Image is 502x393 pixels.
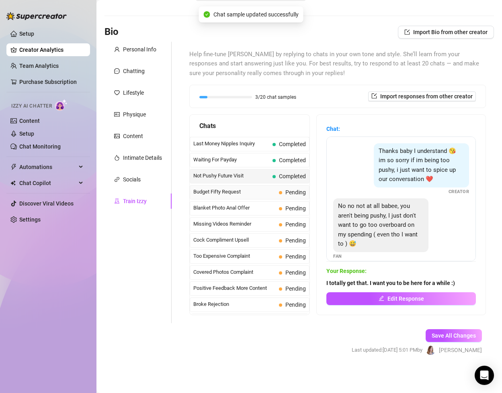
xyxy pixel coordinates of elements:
a: Content [19,118,40,124]
span: Completed [279,173,306,179]
span: Blanket Photo Anal Offer [193,204,276,212]
span: Pending [285,301,306,308]
a: Setup [19,130,34,137]
span: Pending [285,237,306,244]
button: Save All Changes [426,329,482,342]
div: Content [123,132,143,141]
span: 3/20 chat samples [255,95,296,100]
span: Last Money Nipples Inquiry [193,140,269,148]
span: Positive Feedback More Content [193,284,276,292]
span: Thanks baby I understand 😘 im so sorry if im being too pushy, i just want to spice up our convers... [379,147,456,183]
span: Pending [285,253,306,260]
div: Chatting [123,67,145,75]
a: Purchase Subscription [19,79,77,85]
div: Physique [123,110,146,119]
span: Missing Videos Reminder [193,220,276,228]
span: Edit Response [387,295,424,302]
span: Waiting For Payday [193,156,269,164]
span: Fan [333,253,342,260]
button: Edit Response [326,292,476,305]
span: message [114,68,120,74]
h3: Bio [104,26,119,39]
span: Import Bio from other creator [413,29,488,35]
strong: Chat: [326,126,340,132]
span: user [114,47,120,52]
span: check-circle [204,11,210,18]
span: edit [379,295,384,301]
img: Heather Nielsen [426,346,435,355]
span: Help fine-tune [PERSON_NAME] by replying to chats in your own tone and style. She’ll learn from y... [189,50,486,78]
img: AI Chatter [55,99,68,111]
span: No no not at all babee, you aren't being pushy, I just don't want to go too overboard on my spend... [338,202,418,247]
button: Import responses from other creator [368,92,476,101]
a: Creator Analytics [19,43,84,56]
span: experiment [114,198,120,204]
span: Not Pushy Future Visit [193,172,269,180]
span: Pending [285,205,306,212]
span: picture [114,133,120,139]
div: Intimate Details [123,153,162,162]
span: Chats [199,121,216,131]
div: Socials [123,175,141,184]
span: Pending [285,221,306,228]
span: idcard [114,112,120,117]
strong: I totally get that. I want you to be here for a while :) [326,280,455,286]
div: Train Izzy [123,197,147,206]
span: [PERSON_NAME] [439,346,482,354]
span: import [404,29,410,35]
span: Pending [285,189,306,195]
a: Chat Monitoring [19,143,61,150]
span: Too Expensive Complaint [193,252,276,260]
span: Last updated: [DATE] 5:01 PM by [352,346,422,354]
span: Creator [449,188,469,195]
span: Budget Fifty Request [193,188,276,196]
span: Chat Copilot [19,177,76,189]
span: heart [114,90,120,96]
a: Discover Viral Videos [19,200,74,207]
img: logo-BBDzfeDw.svg [6,12,67,20]
span: Save All Changes [432,332,476,339]
span: Pending [285,269,306,276]
span: Automations [19,161,76,173]
span: Izzy AI Chatter [11,102,52,110]
img: Chat Copilot [10,180,16,186]
span: Completed [279,157,306,163]
span: Completed [279,141,306,147]
div: Open Intercom Messenger [475,366,494,385]
button: Import Bio from other creator [398,26,494,39]
div: Lifestyle [123,88,144,97]
span: Pending [285,285,306,292]
span: Broke Rejection [193,300,276,308]
a: Setup [19,31,34,37]
span: import [371,93,377,99]
div: Personal Info [123,45,156,54]
span: Import responses from other creator [380,93,473,100]
span: link [114,177,120,182]
a: Team Analytics [19,63,59,69]
a: Settings [19,216,41,223]
span: Cock Compliment Upsell [193,236,276,244]
span: fire [114,155,120,161]
strong: Your Response: [326,268,367,274]
span: Covered Photos Complaint [193,268,276,276]
span: thunderbolt [10,164,17,170]
span: Chat sample updated successfully [213,10,299,19]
